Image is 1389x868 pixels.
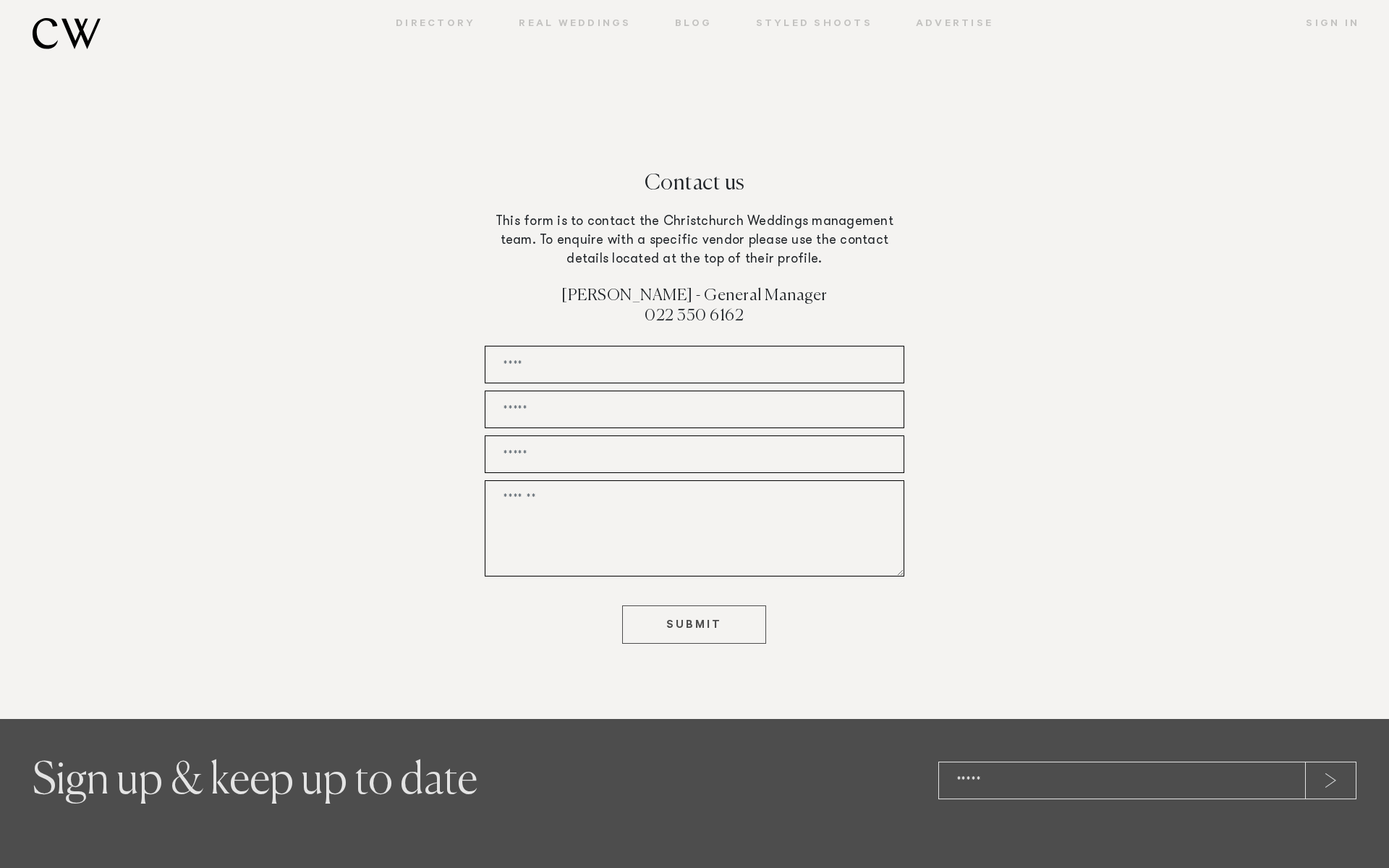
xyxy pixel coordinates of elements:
[1325,773,1336,788] img: arrow-white.png
[485,287,904,307] h4: [PERSON_NAME] - General Manager
[33,172,1356,213] h1: Contact us
[33,18,101,49] img: monogram.svg
[734,18,894,31] a: Styled Shoots
[33,762,679,801] h2: Sign up & keep up to date
[645,308,744,324] a: 022 350 6162
[653,18,734,31] a: Blog
[485,213,904,269] p: This form is to contact the Christchurch Weddings management team. To enquire with a specific ven...
[374,18,497,31] a: Directory
[1284,18,1359,31] a: Sign In
[894,18,1015,31] a: Advertise
[622,605,766,644] button: SUBMIT
[497,18,653,31] a: Real Weddings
